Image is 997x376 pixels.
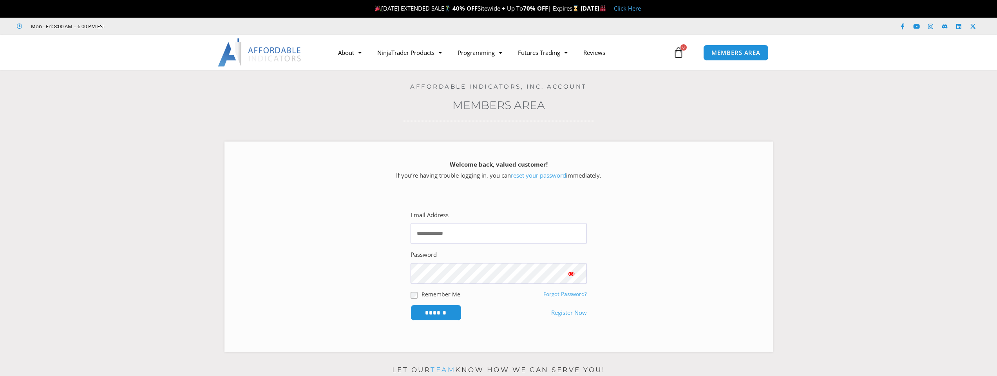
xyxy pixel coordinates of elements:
[450,160,548,168] strong: Welcome back, valued customer!
[680,44,687,51] span: 0
[29,22,105,31] span: Mon - Fri: 8:00 AM – 6:00 PM EST
[116,22,234,30] iframe: Customer reviews powered by Trustpilot
[369,44,450,62] a: NinjaTrader Products
[218,38,302,67] img: LogoAI | Affordable Indicators – NinjaTrader
[375,5,381,11] img: 🎉
[510,44,575,62] a: Futures Trading
[431,366,455,374] a: team
[543,291,587,298] a: Forgot Password?
[555,263,587,284] button: Show password
[410,83,587,90] a: Affordable Indicators, Inc. Account
[238,159,759,181] p: If you’re having trouble logging in, you can immediately.
[661,41,696,64] a: 0
[711,50,760,56] span: MEMBERS AREA
[330,44,369,62] a: About
[551,307,587,318] a: Register Now
[452,98,545,112] a: Members Area
[445,5,451,11] img: 🏌️‍♂️
[600,5,606,11] img: 🏭
[330,44,671,62] nav: Menu
[581,4,606,12] strong: [DATE]
[703,45,769,61] a: MEMBERS AREA
[511,171,566,179] a: reset your password
[614,4,641,12] a: Click Here
[422,290,460,298] label: Remember Me
[411,249,437,260] label: Password
[373,4,581,12] span: [DATE] EXTENDED SALE Sitewide + Up To | Expires
[573,5,579,11] img: ⌛
[575,44,613,62] a: Reviews
[452,4,478,12] strong: 40% OFF
[523,4,548,12] strong: 70% OFF
[450,44,510,62] a: Programming
[411,210,449,221] label: Email Address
